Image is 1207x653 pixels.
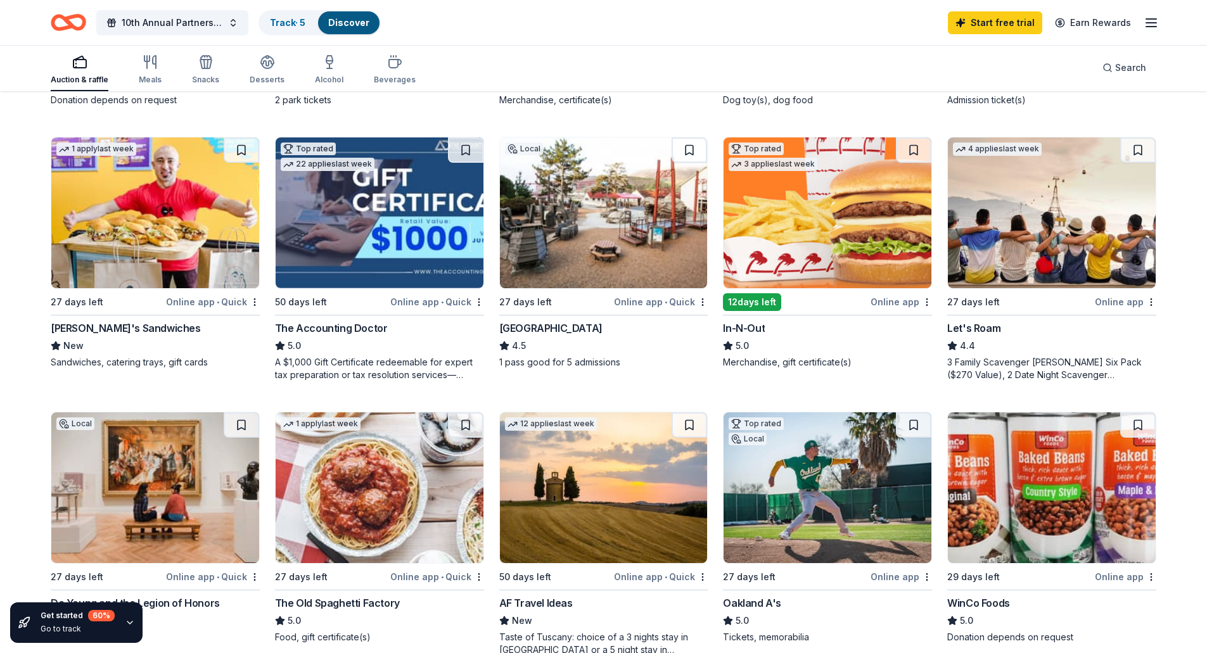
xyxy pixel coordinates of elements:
[275,356,484,381] div: A $1,000 Gift Certificate redeemable for expert tax preparation or tax resolution services—recipi...
[724,137,931,288] img: Image for In-N-Out
[275,295,327,310] div: 50 days left
[281,417,361,431] div: 1 apply last week
[871,294,932,310] div: Online app
[217,297,219,307] span: •
[499,137,708,369] a: Image for Bay Area Discovery MuseumLocal27 days leftOnline app•Quick[GEOGRAPHIC_DATA]4.51 pass go...
[1095,294,1156,310] div: Online app
[1047,11,1139,34] a: Earn Rewards
[948,137,1156,288] img: Image for Let's Roam
[947,137,1156,381] a: Image for Let's Roam4 applieslast week27 days leftOnline appLet's Roam4.43 Family Scavenger [PERS...
[723,569,776,585] div: 27 days left
[723,356,932,369] div: Merchandise, gift certificate(s)
[315,49,343,91] button: Alcohol
[665,297,667,307] span: •
[723,137,932,369] a: Image for In-N-OutTop rated3 applieslast week12days leftOnline appIn-N-Out5.0Merchandise, gift ce...
[328,17,369,28] a: Discover
[499,295,552,310] div: 27 days left
[723,412,932,643] a: Image for Oakland A'sTop ratedLocal27 days leftOnline appOakland A's5.0Tickets, memorabilia
[51,412,260,643] a: Image for De Young and the Legion of HonorsLocal27 days leftOnline app•QuickDe Young and the Legi...
[51,412,259,563] img: Image for De Young and the Legion of Honors
[122,15,223,30] span: 10th Annual Partners for Justice
[250,75,284,85] div: Desserts
[960,338,975,353] span: 4.4
[275,595,400,611] div: The Old Spaghetti Factory
[1092,55,1156,80] button: Search
[665,572,667,582] span: •
[390,294,484,310] div: Online app Quick
[288,613,301,628] span: 5.0
[947,631,1156,643] div: Donation depends on request
[871,569,932,585] div: Online app
[947,94,1156,106] div: Admission ticket(s)
[729,417,784,430] div: Top rated
[51,569,103,585] div: 27 days left
[275,320,388,336] div: The Accounting Doctor
[41,624,115,634] div: Go to track
[947,356,1156,381] div: 3 Family Scavenger [PERSON_NAME] Six Pack ($270 Value), 2 Date Night Scavenger [PERSON_NAME] Two ...
[499,595,573,611] div: AF Travel Ideas
[505,143,543,155] div: Local
[270,17,305,28] a: Track· 5
[947,295,1000,310] div: 27 days left
[441,297,444,307] span: •
[275,94,484,106] div: 2 park tickets
[166,569,260,585] div: Online app Quick
[259,10,381,35] button: Track· 5Discover
[51,8,86,37] a: Home
[948,412,1156,563] img: Image for WinCo Foods
[275,569,328,585] div: 27 days left
[51,49,108,91] button: Auction & raffle
[1095,569,1156,585] div: Online app
[281,143,336,155] div: Top rated
[250,49,284,91] button: Desserts
[139,49,162,91] button: Meals
[500,412,708,563] img: Image for AF Travel Ideas
[505,417,597,431] div: 12 applies last week
[192,75,219,85] div: Snacks
[41,610,115,621] div: Get started
[723,595,781,611] div: Oakland A's
[374,49,416,91] button: Beverages
[947,569,1000,585] div: 29 days left
[736,338,749,353] span: 5.0
[723,320,765,336] div: In-N-Out
[96,10,248,35] button: 10th Annual Partners for Justice
[512,613,532,628] span: New
[139,75,162,85] div: Meals
[275,137,484,381] a: Image for The Accounting DoctorTop rated22 applieslast week50 days leftOnline app•QuickThe Accoun...
[51,356,260,369] div: Sandwiches, catering trays, gift cards
[51,295,103,310] div: 27 days left
[947,595,1010,611] div: WinCo Foods
[88,610,115,621] div: 60 %
[614,569,708,585] div: Online app Quick
[166,294,260,310] div: Online app Quick
[315,75,343,85] div: Alcohol
[51,94,260,106] div: Donation depends on request
[723,631,932,643] div: Tickets, memorabilia
[275,631,484,643] div: Food, gift certificate(s)
[63,338,84,353] span: New
[217,572,219,582] span: •
[499,569,551,585] div: 50 days left
[390,569,484,585] div: Online app Quick
[948,11,1042,34] a: Start free trial
[281,158,374,171] div: 22 applies last week
[729,158,817,171] div: 3 applies last week
[500,137,708,288] img: Image for Bay Area Discovery Museum
[947,320,1000,336] div: Let's Roam
[724,412,931,563] img: Image for Oakland A's
[51,320,201,336] div: [PERSON_NAME]'s Sandwiches
[56,417,94,430] div: Local
[51,137,260,369] a: Image for Ike's Sandwiches1 applylast week27 days leftOnline app•Quick[PERSON_NAME]'s SandwichesN...
[723,293,781,311] div: 12 days left
[960,613,973,628] span: 5.0
[512,338,526,353] span: 4.5
[499,320,603,336] div: [GEOGRAPHIC_DATA]
[288,338,301,353] span: 5.0
[374,75,416,85] div: Beverages
[729,433,767,445] div: Local
[51,137,259,288] img: Image for Ike's Sandwiches
[729,143,784,155] div: Top rated
[499,356,708,369] div: 1 pass good for 5 admissions
[441,572,444,582] span: •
